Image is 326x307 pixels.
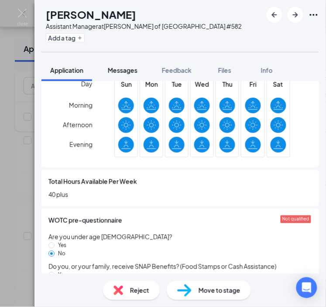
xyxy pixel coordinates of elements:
[169,79,185,89] span: Tue
[220,79,235,89] span: Thu
[269,10,280,20] svg: ArrowLeftNew
[48,190,312,199] span: 40 plus
[81,79,93,89] span: Day
[48,232,312,242] span: Are you under age [DEMOGRAPHIC_DATA]?
[118,79,134,89] span: Sun
[288,7,303,23] button: ArrowRight
[48,215,122,225] span: WOTC pre-questionnaire
[50,66,83,74] span: Application
[77,35,82,41] svg: Plus
[162,66,192,74] span: Feedback
[199,286,240,295] span: Move to stage
[194,79,210,89] span: Wed
[282,216,309,223] span: Not qualified
[267,7,282,23] button: ArrowLeftNew
[48,177,137,186] span: Total Hours Available Per Week
[55,272,70,278] span: Yes
[296,277,317,298] div: Open Intercom Messenger
[309,10,319,20] svg: Ellipses
[245,79,261,89] span: Fri
[130,286,149,295] span: Reject
[46,33,85,42] button: PlusAdd a tag
[46,22,242,31] div: Assistant Manager at [PERSON_NAME] of [GEOGRAPHIC_DATA] #582
[69,136,93,152] span: Evening
[261,66,273,74] span: Info
[48,262,312,271] span: Do you, or your family, receive SNAP Benefits? (Food Stamps or Cash Assistance)
[55,242,70,249] span: Yes
[271,79,286,89] span: Sat
[108,66,137,74] span: Messages
[55,250,69,257] span: No
[290,10,301,20] svg: ArrowRight
[144,79,159,89] span: Mon
[218,66,231,74] span: Files
[63,117,93,133] span: Afternoon
[46,7,136,22] h1: [PERSON_NAME]
[69,97,93,113] span: Morning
